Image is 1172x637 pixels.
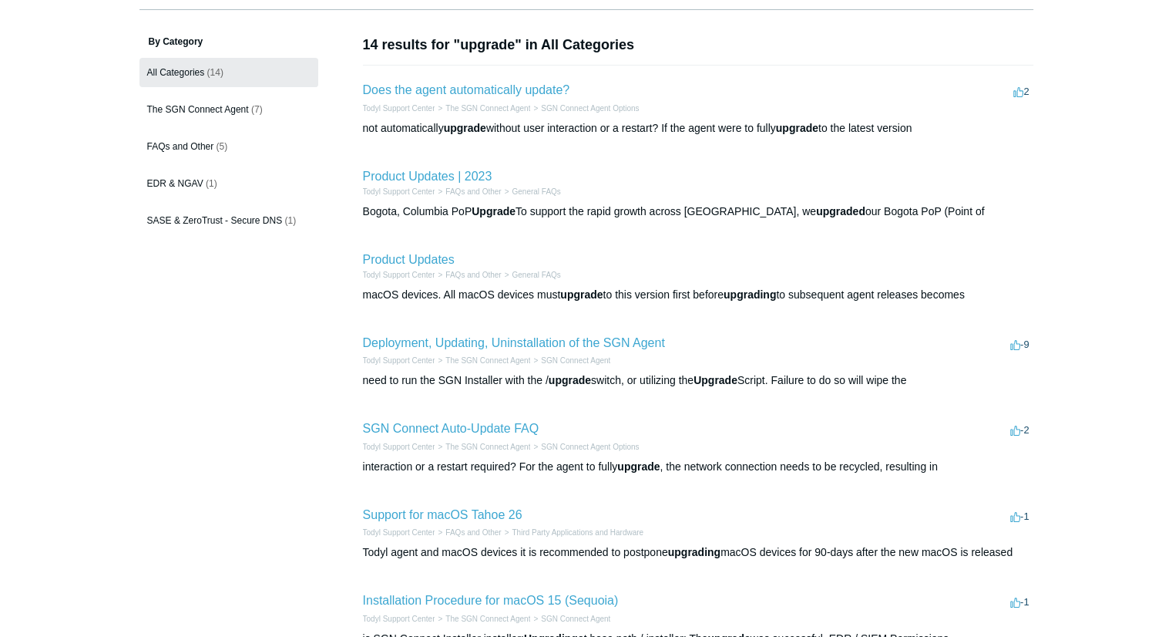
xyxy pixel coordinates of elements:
[512,271,560,279] a: General FAQs
[502,269,561,281] li: General FAQs
[363,83,570,96] a: Does the agent automatically update?
[363,186,435,197] li: Todyl Support Center
[147,141,214,152] span: FAQs and Other
[512,187,560,196] a: General FAQs
[445,187,501,196] a: FAQs and Other
[776,122,818,134] em: upgrade
[435,527,501,538] li: FAQs and Other
[668,546,720,558] em: upgrading
[363,422,539,435] a: SGN Connect Auto-Update FAQ
[363,356,435,365] a: Todyl Support Center
[617,460,660,473] em: upgrade
[724,288,776,301] em: upgrading
[541,356,610,365] a: SGN Connect Agent
[435,613,530,625] li: The SGN Connect Agent
[206,178,217,189] span: (1)
[530,355,610,366] li: SGN Connect Agent
[1010,596,1029,608] span: -1
[363,120,1033,136] div: not automatically without user interaction or a restart? If the agent were to fully to the latest...
[363,615,435,623] a: Todyl Support Center
[541,104,639,113] a: SGN Connect Agent Options
[1010,511,1029,522] span: -1
[363,35,1033,56] h1: 14 results for "upgrade" in All Categories
[445,271,501,279] a: FAQs and Other
[363,443,435,451] a: Todyl Support Center
[445,615,530,623] a: The SGN Connect Agent
[435,441,530,453] li: The SGN Connect Agent
[363,187,435,196] a: Todyl Support Center
[541,615,610,623] a: SGN Connect Agent
[139,58,318,87] a: All Categories (14)
[363,372,1033,389] div: need to run the SGN Installer with the / switch, or utilizing the Script. Failure to do so will w...
[512,528,643,537] a: Third Party Applications and Hardware
[363,613,435,625] li: Todyl Support Center
[207,67,223,78] span: (14)
[363,103,435,114] li: Todyl Support Center
[363,170,492,183] a: Product Updates | 2023
[363,594,619,607] a: Installation Procedure for macOS 15 (Sequoia)
[147,178,203,189] span: EDR & NGAV
[445,104,530,113] a: The SGN Connect Agent
[530,441,639,453] li: SGN Connect Agent Options
[147,104,249,115] span: The SGN Connect Agent
[363,336,665,349] a: Deployment, Updating, Uninstallation of the SGN Agent
[363,204,1033,220] div: Bogota, Columbia PoP To support the rapid growth across [GEOGRAPHIC_DATA], we our Bogota PoP (Poi...
[445,356,530,365] a: The SGN Connect Agent
[363,508,522,521] a: Support for macOS Tahoe 26
[139,169,318,198] a: EDR & NGAV (1)
[445,443,530,451] a: The SGN Connect Agent
[363,544,1033,561] div: Todyl agent and macOS devices it is recommended to postpone macOS devices for 90-days after the n...
[1013,86,1029,97] span: 2
[502,186,561,197] li: General FAQs
[363,104,435,113] a: Todyl Support Center
[139,35,318,49] h3: By Category
[363,253,455,266] a: Product Updates
[1010,339,1029,350] span: -9
[1010,424,1029,436] span: -2
[139,206,318,235] a: SASE & ZeroTrust - Secure DNS (1)
[435,355,530,366] li: The SGN Connect Agent
[560,288,603,301] em: upgrade
[363,271,435,279] a: Todyl Support Center
[530,103,639,114] li: SGN Connect Agent Options
[445,528,501,537] a: FAQs and Other
[444,122,486,134] em: upgrade
[816,205,865,217] em: upgraded
[139,95,318,124] a: The SGN Connect Agent (7)
[363,528,435,537] a: Todyl Support Center
[363,355,435,366] li: Todyl Support Center
[472,205,515,217] em: Upgrade
[363,459,1033,475] div: interaction or a restart required? For the agent to fully , the network connection needs to be re...
[147,67,205,78] span: All Categories
[435,186,501,197] li: FAQs and Other
[435,103,530,114] li: The SGN Connect Agent
[139,132,318,161] a: FAQs and Other (5)
[435,269,501,281] li: FAQs and Other
[541,443,639,451] a: SGN Connect Agent Options
[549,374,591,386] em: upgrade
[502,527,643,538] li: Third Party Applications and Hardware
[363,441,435,453] li: Todyl Support Center
[530,613,610,625] li: SGN Connect Agent
[147,215,283,226] span: SASE & ZeroTrust - Secure DNS
[363,287,1033,303] div: macOS devices. All macOS devices must to this version first before to subsequent agent releases b...
[251,104,263,115] span: (7)
[217,141,228,152] span: (5)
[284,215,296,226] span: (1)
[693,374,737,386] em: Upgrade
[363,527,435,538] li: Todyl Support Center
[363,269,435,281] li: Todyl Support Center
